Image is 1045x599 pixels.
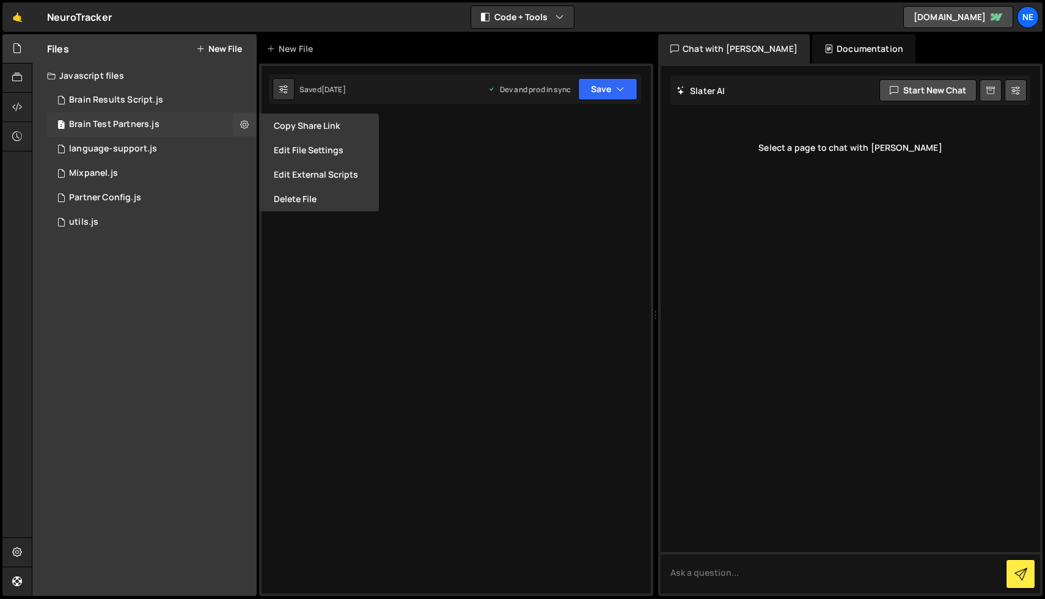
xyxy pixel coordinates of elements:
span: 2 [57,121,65,131]
div: Partner Config.js [69,192,141,203]
div: Javascript files [32,64,257,88]
h2: Files [47,42,69,56]
div: Chat with [PERSON_NAME] [658,34,810,64]
div: Mixpanel.js [69,168,118,179]
a: Ne [1017,6,1039,28]
div: NeuroTracker [47,10,112,24]
div: [DATE] [321,84,346,95]
a: 🤙 [2,2,32,32]
button: Save [578,78,637,100]
div: Saved [299,84,346,95]
button: Edit File Settings [259,138,379,162]
div: Dev and prod in sync [488,84,571,95]
button: Copy share link [259,114,379,138]
div: Brain Test Partners.js [69,119,159,130]
div: 10193/22976.js [47,210,257,234]
button: Start new chat [879,79,977,101]
h2: Slater AI [676,85,725,96]
button: Edit External Scripts [259,162,379,187]
a: [DOMAIN_NAME] [903,6,1013,28]
div: language-support.js [69,143,157,154]
div: 10193/29405.js [47,137,257,161]
div: 10193/29054.js [47,112,257,137]
div: 10193/44615.js [47,186,257,210]
button: Delete File [259,187,379,211]
div: New File [266,43,318,55]
div: 10193/36817.js [47,161,257,186]
button: New File [196,44,242,54]
button: Code + Tools [471,6,574,28]
div: Documentation [812,34,915,64]
div: Brain Results Script.js [69,95,163,106]
div: 10193/22950.js [47,88,257,112]
div: utils.js [69,217,98,228]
